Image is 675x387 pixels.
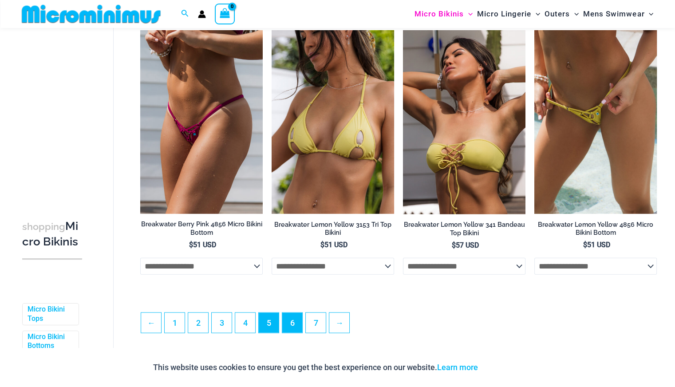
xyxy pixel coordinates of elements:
[141,313,161,333] a: ←
[534,221,657,241] a: Breakwater Lemon Yellow 4856 Micro Bikini Bottom
[403,30,525,214] img: Breakwater Lemon Yellow 341 halter 01
[212,313,232,333] a: Page 3
[18,4,164,24] img: MM SHOP LOGO FLAT
[282,313,302,333] a: Page 6
[235,313,255,333] a: Page 4
[583,3,644,25] span: Mens Swimwear
[545,3,570,25] span: Outers
[464,3,473,25] span: Menu Toggle
[22,13,102,191] iframe: TrustedSite Certified
[485,357,522,378] button: Accept
[140,312,657,338] nav: Product Pagination
[414,3,464,25] span: Micro Bikinis
[153,361,478,374] p: This website uses cookies to ensure you get the best experience on our website.
[165,313,185,333] a: Page 1
[534,30,657,214] img: Breakwater Lemon Yellow4856 micro 01
[140,220,263,240] a: Breakwater Berry Pink 4856 Micro Bikini Bottom
[272,221,394,237] h2: Breakwater Lemon Yellow 3153 Tri Top Bikini
[189,241,216,249] bdi: 51 USD
[452,241,479,249] bdi: 57 USD
[28,305,72,324] a: Micro Bikini Tops
[477,3,531,25] span: Micro Lingerie
[570,3,579,25] span: Menu Toggle
[198,10,206,18] a: Account icon link
[189,241,193,249] span: $
[22,219,82,249] h3: Micro Bikinis
[534,221,657,237] h2: Breakwater Lemon Yellow 4856 Micro Bikini Bottom
[475,3,542,25] a: Micro LingerieMenu ToggleMenu Toggle
[531,3,540,25] span: Menu Toggle
[542,3,581,25] a: OutersMenu ToggleMenu Toggle
[403,30,525,214] a: Breakwater Lemon Yellow 341 halter 01Breakwater Lemon Yellow 341 halter 4956 Short 06Breakwater L...
[583,241,610,249] bdi: 51 USD
[140,30,263,214] img: Breakwater Berry Pink 4856 micro 02
[181,8,189,20] a: Search icon link
[403,221,525,241] a: Breakwater Lemon Yellow 341 Bandeau Top Bikini
[188,313,208,333] a: Page 2
[28,332,72,351] a: Micro Bikini Bottoms
[306,313,326,333] a: Page 7
[452,241,456,249] span: $
[320,241,347,249] bdi: 51 USD
[403,221,525,237] h2: Breakwater Lemon Yellow 341 Bandeau Top Bikini
[583,241,587,249] span: $
[140,30,263,214] a: Breakwater Berry Pink 4856 micro 02Breakwater Berry Pink 4856 micro 01Breakwater Berry Pink 4856 ...
[215,4,235,24] a: View Shopping Cart, empty
[140,220,263,237] h2: Breakwater Berry Pink 4856 Micro Bikini Bottom
[644,3,653,25] span: Menu Toggle
[320,241,324,249] span: $
[534,30,657,214] a: Breakwater Lemon Yellow4856 micro 01Breakwater Lemon Yellow 4856 micro 02Breakwater Lemon Yellow ...
[272,30,394,214] img: Breakwater Lemon Yellow 3153 Tri Top 01
[272,221,394,241] a: Breakwater Lemon Yellow 3153 Tri Top Bikini
[272,30,394,214] a: Breakwater Lemon Yellow 3153 Tri Top 01Breakwater Lemon Yellow 3153 Tri Top 4856 micro 03Breakwat...
[581,3,655,25] a: Mens SwimwearMenu ToggleMenu Toggle
[412,3,475,25] a: Micro BikinisMenu ToggleMenu Toggle
[437,363,478,372] a: Learn more
[411,1,657,27] nav: Site Navigation
[22,221,65,232] span: shopping
[329,313,349,333] a: →
[259,313,279,333] span: Page 5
